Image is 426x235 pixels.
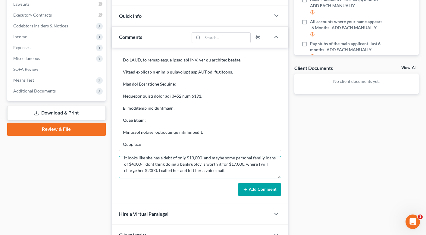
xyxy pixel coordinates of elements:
[13,34,27,39] span: Income
[13,23,68,28] span: Codebtors Insiders & Notices
[294,65,333,71] div: Client Documents
[310,41,383,53] span: Pay stubs of the main applicant -last 6 months- ADD EACH MANUALLY
[202,33,250,43] input: Search...
[119,211,168,217] span: Hire a Virtual Paralegal
[401,66,416,70] a: View All
[13,56,40,61] span: Miscellaneous
[8,10,106,20] a: Executory Contracts
[13,88,56,93] span: Additional Documents
[310,19,383,31] span: All accounts where your name appears -6 Months- ADD EACH MANUALLY
[13,2,30,7] span: Lawsuits
[119,13,142,19] span: Quick Info
[13,12,52,17] span: Executory Contracts
[13,45,30,50] span: Expenses
[119,34,142,40] span: Comments
[238,183,281,196] button: Add Comment
[13,77,34,83] span: Means Test
[7,106,106,120] a: Download & Print
[13,67,38,72] span: SOFA Review
[406,215,420,229] iframe: Intercom live chat
[7,123,106,136] a: Review & File
[8,64,106,75] a: SOFA Review
[418,215,423,219] span: 1
[299,78,414,84] p: No client documents yet.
